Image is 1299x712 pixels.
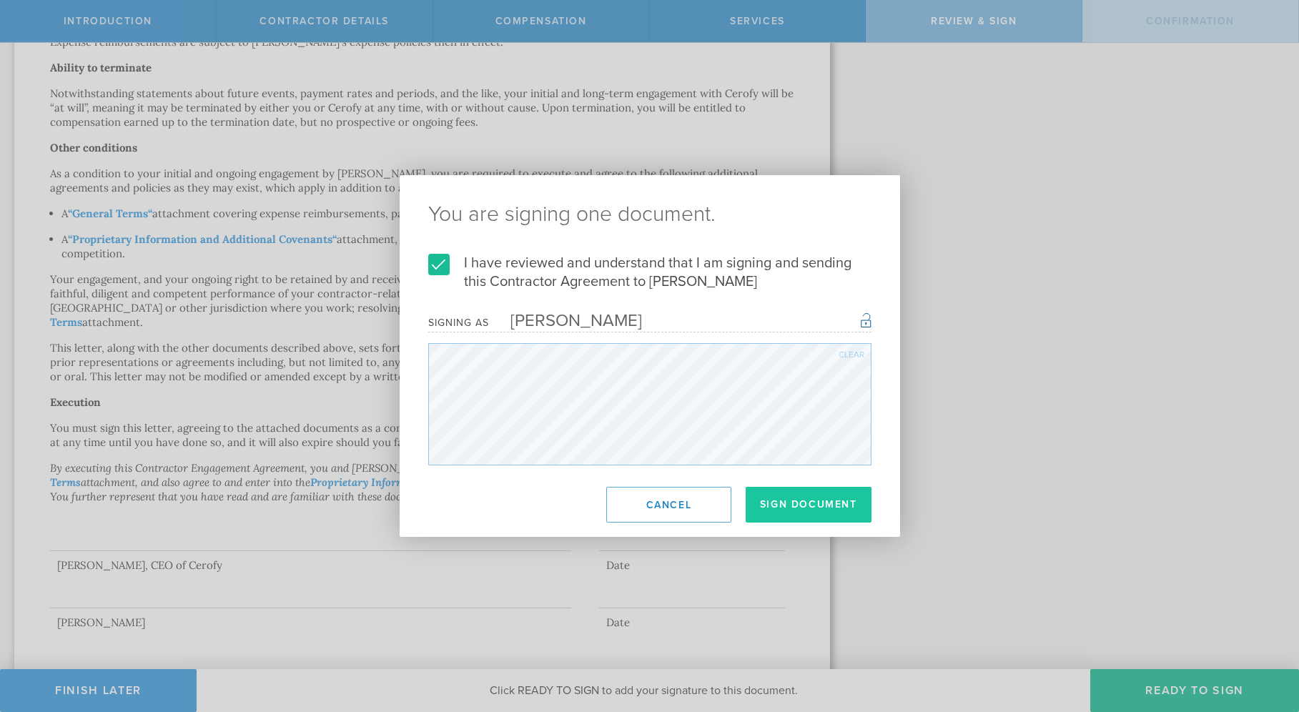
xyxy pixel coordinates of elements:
[489,310,642,331] div: [PERSON_NAME]
[428,204,871,225] ng-pluralize: You are signing one document.
[428,317,489,329] div: Signing as
[606,487,731,523] button: Cancel
[746,487,871,523] button: Sign Document
[428,254,871,291] label: I have reviewed and understand that I am signing and sending this Contractor Agreement to [PERSON...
